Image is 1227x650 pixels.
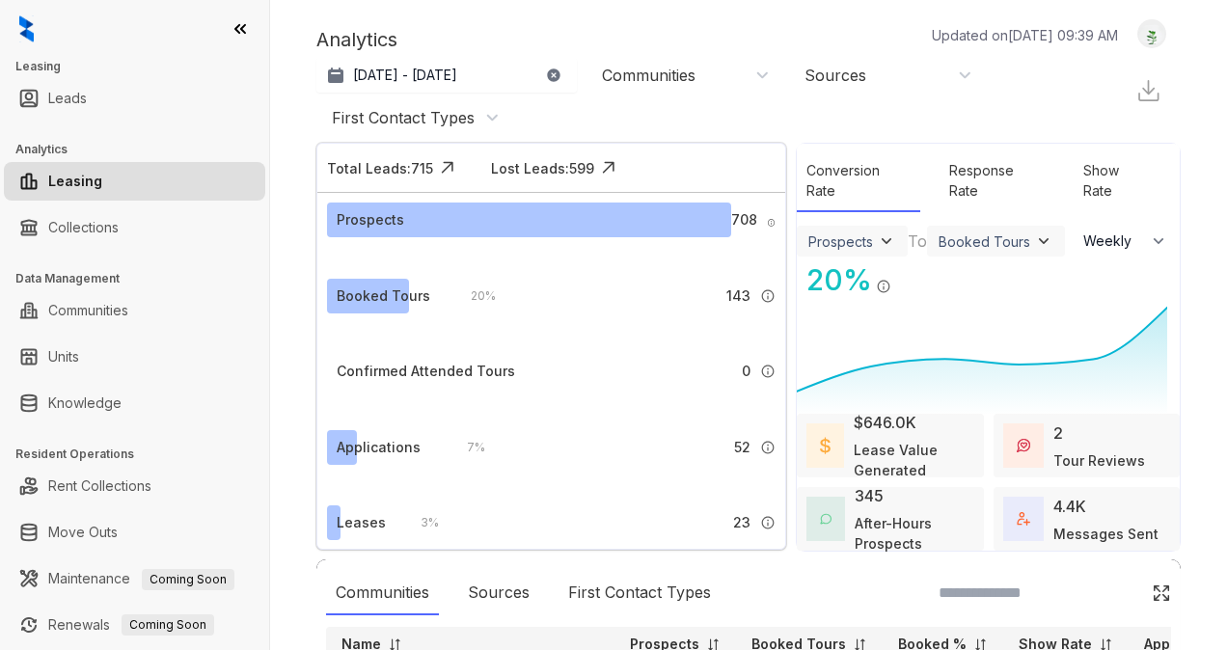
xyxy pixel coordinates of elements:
[337,361,515,382] div: Confirmed Attended Tours
[1053,421,1063,445] div: 2
[820,437,831,454] img: LeaseValue
[337,209,404,230] div: Prospects
[726,285,750,307] span: 143
[939,233,1030,250] div: Booked Tours
[940,150,1054,212] div: Response Rate
[4,162,265,201] li: Leasing
[4,291,265,330] li: Communities
[908,230,927,253] div: To
[932,25,1118,45] p: Updated on [DATE] 09:39 AM
[19,15,34,42] img: logo
[797,150,920,212] div: Conversion Rate
[337,437,421,458] div: Applications
[760,440,776,455] img: Info
[4,606,265,644] li: Renewals
[491,158,594,178] div: Lost Leads: 599
[4,338,265,376] li: Units
[48,338,79,376] a: Units
[1053,495,1086,518] div: 4.4K
[760,515,776,530] img: Info
[401,512,439,533] div: 3 %
[353,66,457,85] p: [DATE] - [DATE]
[1111,584,1128,601] img: SearchIcon
[48,513,118,552] a: Move Outs
[1135,77,1161,103] img: Download
[760,288,776,304] img: Info
[877,231,896,251] img: ViewFilterArrow
[4,559,265,598] li: Maintenance
[891,261,920,290] img: Click Icon
[316,58,577,93] button: [DATE] - [DATE]
[855,484,884,507] div: 345
[804,65,866,86] div: Sources
[15,141,269,158] h3: Analytics
[1074,150,1160,212] div: Show Rate
[1053,524,1159,544] div: Messages Sent
[855,513,974,554] div: After-Hours Prospects
[142,569,234,590] span: Coming Soon
[854,411,916,434] div: $646.0K
[4,467,265,505] li: Rent Collections
[337,285,430,307] div: Booked Tours
[559,571,721,615] div: First Contact Types
[1072,224,1180,258] button: Weekly
[48,162,102,201] a: Leasing
[4,79,265,118] li: Leads
[48,467,151,505] a: Rent Collections
[327,158,433,178] div: Total Leads: 715
[808,233,873,250] div: Prospects
[48,79,87,118] a: Leads
[1034,231,1053,251] img: ViewFilterArrow
[48,291,128,330] a: Communities
[448,437,485,458] div: 7 %
[594,153,623,182] img: Click Icon
[1053,450,1145,471] div: Tour Reviews
[4,208,265,247] li: Collections
[854,440,974,480] div: Lease Value Generated
[760,364,776,379] img: Info
[433,153,462,182] img: Click Icon
[451,285,496,307] div: 20 %
[1017,439,1030,452] img: TourReviews
[15,270,269,287] h3: Data Management
[820,513,831,525] img: AfterHoursConversations
[4,384,265,422] li: Knowledge
[332,107,475,128] div: First Contact Types
[48,208,119,247] a: Collections
[1017,512,1030,526] img: TotalFum
[1083,231,1142,251] span: Weekly
[48,384,122,422] a: Knowledge
[1138,24,1165,44] img: UserAvatar
[797,258,872,302] div: 20 %
[734,437,750,458] span: 52
[337,512,386,533] div: Leases
[316,25,397,54] p: Analytics
[767,218,777,228] img: Info
[602,65,695,86] div: Communities
[876,279,891,294] img: Info
[48,606,214,644] a: RenewalsComing Soon
[458,571,539,615] div: Sources
[15,58,269,75] h3: Leasing
[1152,583,1171,603] img: Click Icon
[731,209,757,230] span: 708
[733,512,750,533] span: 23
[326,571,439,615] div: Communities
[4,513,265,552] li: Move Outs
[742,361,750,382] span: 0
[122,614,214,636] span: Coming Soon
[15,446,269,463] h3: Resident Operations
